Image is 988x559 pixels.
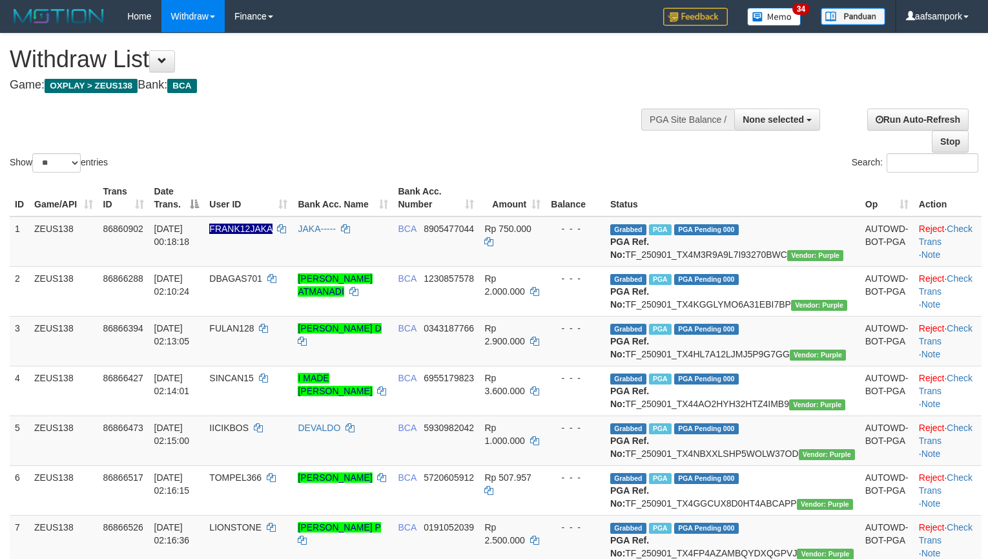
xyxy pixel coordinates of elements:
[484,522,524,545] span: Rp 2.500.000
[605,366,860,416] td: TF_250901_TX44AO2HYH32HTZ4IMB9
[484,373,524,396] span: Rp 3.600.000
[298,323,381,333] a: [PERSON_NAME] D
[484,323,524,346] span: Rp 2.900.000
[103,273,143,284] span: 86866288
[298,273,372,297] a: [PERSON_NAME] ATMANADI
[921,548,941,558] a: Note
[919,273,945,284] a: Reject
[649,324,672,335] span: Marked by aafpengsreynich
[398,423,417,433] span: BCA
[610,523,646,534] span: Grabbed
[860,180,914,216] th: Op: activate to sort column ascending
[10,416,29,465] td: 5
[860,366,914,416] td: AUTOWD-BOT-PGA
[10,465,29,515] td: 6
[479,180,546,216] th: Amount: activate to sort column ascending
[551,421,600,434] div: - - -
[932,131,969,153] a: Stop
[734,109,820,131] button: None selected
[298,423,340,433] a: DEVALDO
[10,180,29,216] th: ID
[29,465,98,515] td: ZEUS138
[887,153,978,173] input: Search:
[674,473,739,484] span: PGA Pending
[10,153,108,173] label: Show entries
[154,472,190,496] span: [DATE] 02:16:15
[10,47,646,72] h1: Withdraw List
[914,266,982,316] td: · ·
[424,423,474,433] span: Copy 5930982042 to clipboard
[424,522,474,533] span: Copy 0191052039 to clipboard
[747,8,801,26] img: Button%20Memo.svg
[484,472,531,483] span: Rp 507.957
[32,153,81,173] select: Showentries
[610,224,646,235] span: Grabbed
[398,522,417,533] span: BCA
[610,473,646,484] span: Grabbed
[209,423,249,433] span: IICIKBOS
[743,114,804,125] span: None selected
[398,224,417,234] span: BCA
[10,6,108,26] img: MOTION_logo.png
[29,266,98,316] td: ZEUS138
[605,416,860,465] td: TF_250901_TX4NBXXLSHP5WOLW37OD
[551,322,600,335] div: - - -
[393,180,480,216] th: Bank Acc. Number: activate to sort column ascending
[610,436,649,459] b: PGA Ref. No:
[649,374,672,385] span: Marked by aafpengsreynich
[674,374,739,385] span: PGA Pending
[29,316,98,366] td: ZEUS138
[921,448,941,459] a: Note
[860,266,914,316] td: AUTOWD-BOT-PGA
[919,472,973,496] a: Check Trans
[674,274,739,285] span: PGA Pending
[919,373,973,396] a: Check Trans
[103,323,143,333] span: 86866394
[398,273,417,284] span: BCA
[791,300,847,311] span: Vendor URL: https://trx4.1velocity.biz
[551,521,600,534] div: - - -
[610,324,646,335] span: Grabbed
[149,180,205,216] th: Date Trans.: activate to sort column descending
[398,373,417,383] span: BCA
[860,416,914,465] td: AUTOWD-BOT-PGA
[103,373,143,383] span: 86866427
[674,423,739,434] span: PGA Pending
[484,224,531,234] span: Rp 750.000
[610,286,649,310] b: PGA Ref. No:
[860,216,914,267] td: AUTOWD-BOT-PGA
[551,222,600,235] div: - - -
[663,8,728,26] img: Feedback.jpg
[10,216,29,267] td: 1
[154,423,190,446] span: [DATE] 02:15:00
[154,224,190,247] span: [DATE] 00:18:18
[921,399,941,409] a: Note
[921,349,941,359] a: Note
[914,180,982,216] th: Action
[551,471,600,484] div: - - -
[29,216,98,267] td: ZEUS138
[209,373,253,383] span: SINCAN15
[10,266,29,316] td: 2
[914,465,982,515] td: · ·
[919,273,973,297] a: Check Trans
[919,373,945,383] a: Reject
[649,224,672,235] span: Marked by aafpengsreynich
[424,323,474,333] span: Copy 0343187766 to clipboard
[674,324,739,335] span: PGA Pending
[674,523,739,534] span: PGA Pending
[914,416,982,465] td: · ·
[610,386,649,409] b: PGA Ref. No:
[154,323,190,346] span: [DATE] 02:13:05
[10,366,29,416] td: 4
[914,216,982,267] td: · ·
[641,109,734,131] div: PGA Site Balance /
[154,273,190,297] span: [DATE] 02:10:24
[484,423,524,446] span: Rp 1.000.000
[154,373,190,396] span: [DATE] 02:14:01
[424,273,474,284] span: Copy 1230857578 to clipboard
[167,79,196,93] span: BCA
[790,350,846,361] span: Vendor URL: https://trx4.1velocity.biz
[921,498,941,509] a: Note
[649,423,672,434] span: Marked by aafpengsreynich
